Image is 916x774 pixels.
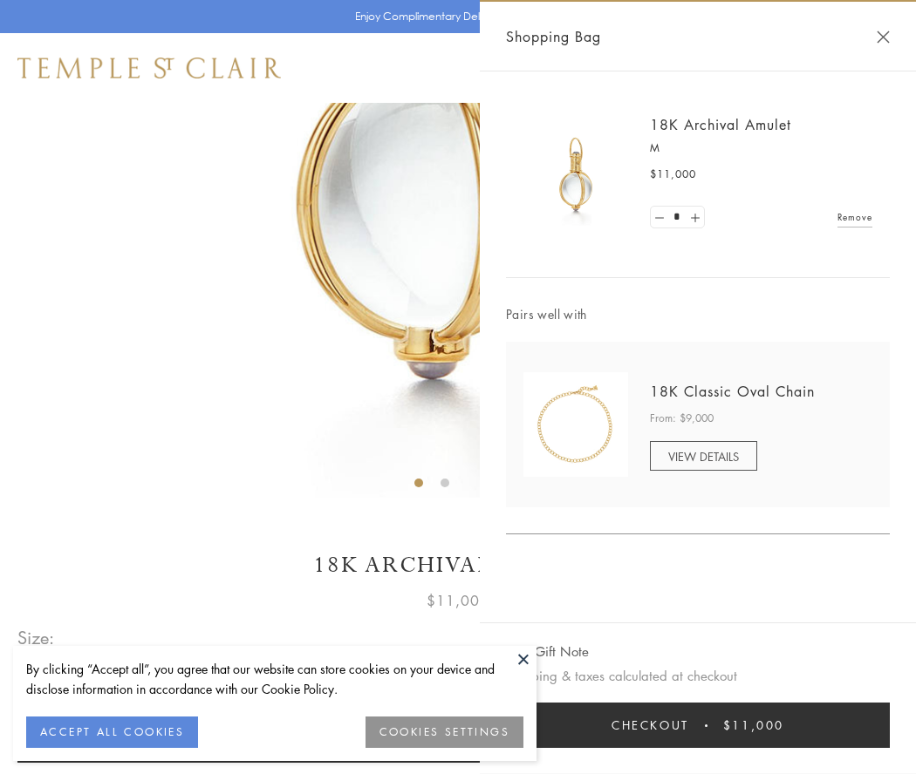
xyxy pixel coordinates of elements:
[366,716,523,748] button: COOKIES SETTINGS
[837,207,872,227] a: Remove
[523,122,628,227] img: 18K Archival Amulet
[650,410,714,427] span: From: $9,000
[26,716,198,748] button: ACCEPT ALL COOKIES
[506,25,601,48] span: Shopping Bag
[506,641,589,662] button: Add Gift Note
[355,8,553,25] p: Enjoy Complimentary Delivery & Returns
[877,31,890,44] button: Close Shopping Bag
[17,623,56,652] span: Size:
[650,166,696,183] span: $11,000
[506,665,890,687] p: Shipping & taxes calculated at checkout
[650,441,757,471] a: VIEW DETAILS
[612,716,689,735] span: Checkout
[650,139,872,157] p: M
[17,58,281,78] img: Temple St. Clair
[26,659,523,699] div: By clicking “Accept all”, you agree that our website can store cookies on your device and disclos...
[651,207,668,228] a: Set quantity to 0
[723,716,784,735] span: $11,000
[686,207,703,228] a: Set quantity to 2
[523,372,628,477] img: N88865-OV18
[427,589,489,612] span: $11,000
[668,448,739,465] span: VIEW DETAILS
[17,550,899,580] h1: 18K Archival Amulet
[650,382,815,401] a: 18K Classic Oval Chain
[506,304,890,324] span: Pairs well with
[650,115,791,134] a: 18K Archival Amulet
[506,703,890,748] button: Checkout $11,000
